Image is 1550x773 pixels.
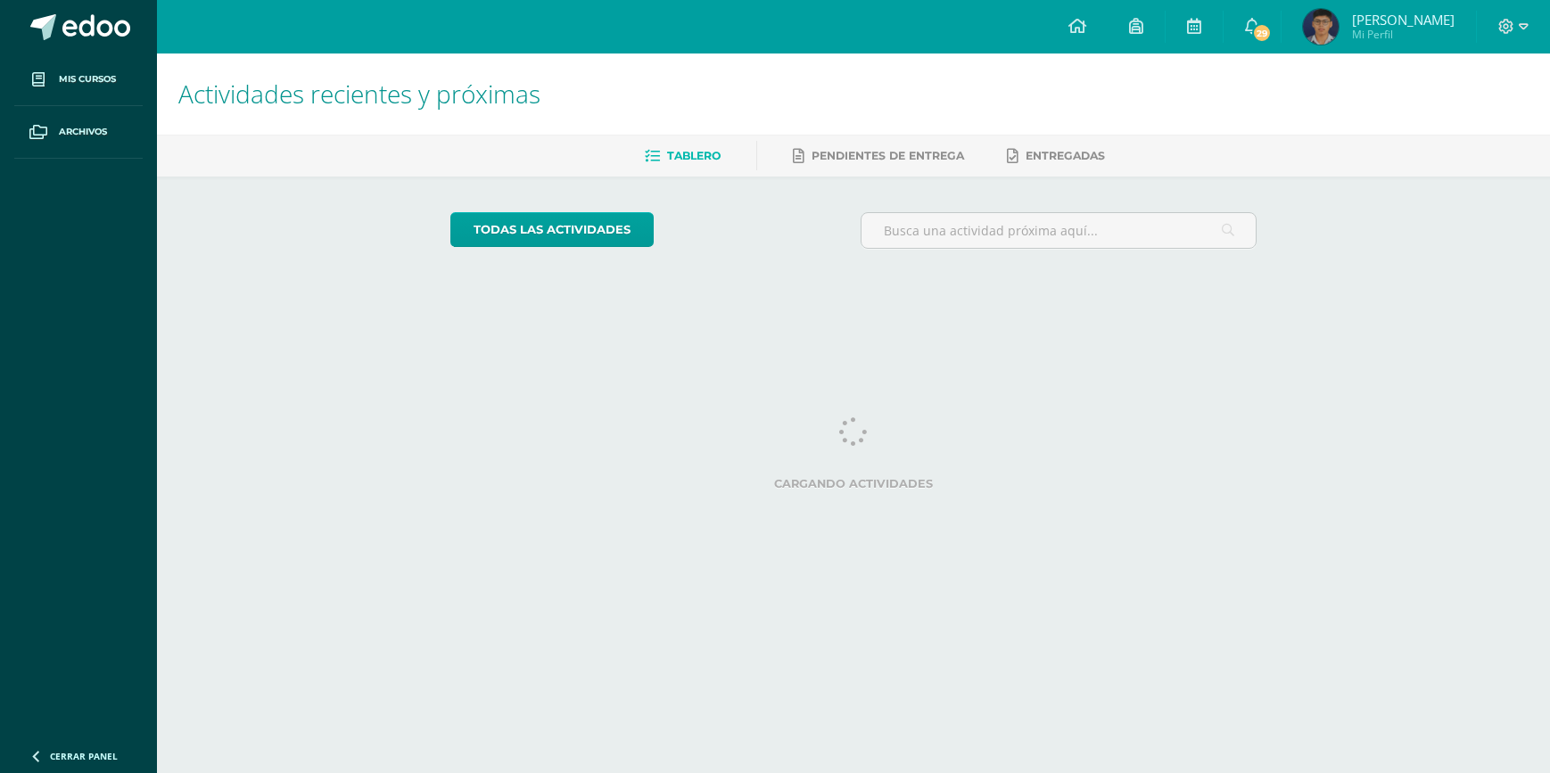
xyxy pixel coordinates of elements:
[1352,27,1455,42] span: Mi Perfil
[178,77,540,111] span: Actividades recientes y próximas
[50,750,118,762] span: Cerrar panel
[450,212,654,247] a: todas las Actividades
[1303,9,1339,45] img: a4343b1fbc71f61e0ea80022def16229.png
[812,149,964,162] span: Pendientes de entrega
[1352,11,1455,29] span: [PERSON_NAME]
[14,106,143,159] a: Archivos
[14,53,143,106] a: Mis cursos
[450,477,1257,490] label: Cargando actividades
[793,142,964,170] a: Pendientes de entrega
[1007,142,1105,170] a: Entregadas
[59,72,116,86] span: Mis cursos
[1026,149,1105,162] span: Entregadas
[667,149,721,162] span: Tablero
[59,125,107,139] span: Archivos
[1252,23,1272,43] span: 29
[862,213,1257,248] input: Busca una actividad próxima aquí...
[645,142,721,170] a: Tablero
